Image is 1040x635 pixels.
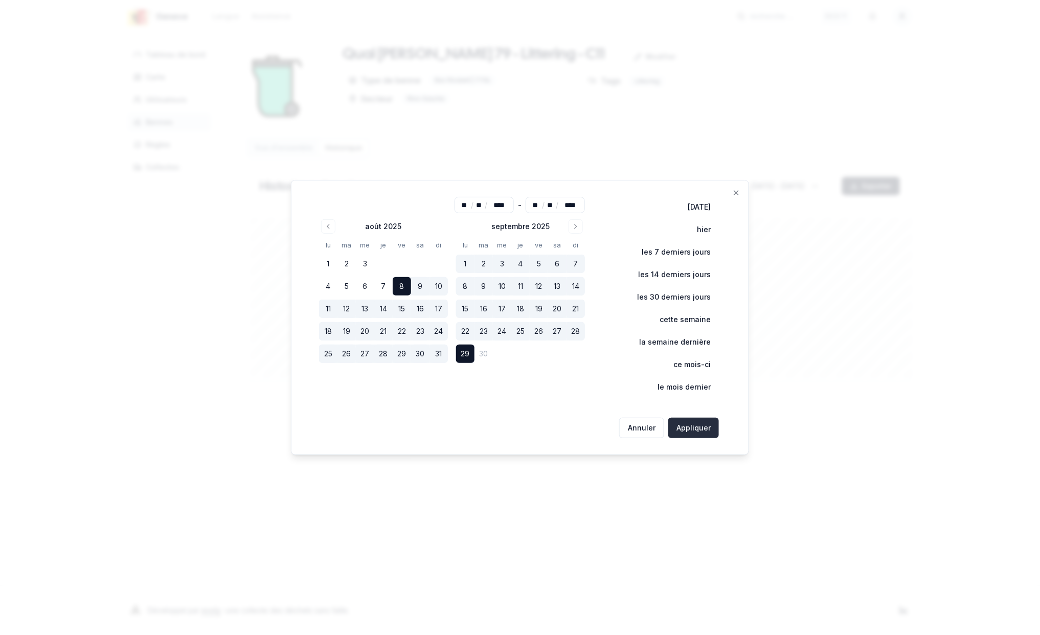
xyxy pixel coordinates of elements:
th: mercredi [493,240,511,251]
button: 3 [493,255,511,273]
button: 9 [474,277,493,296]
button: la semaine dernière [618,332,719,352]
th: dimanche [567,240,585,251]
th: dimanche [429,240,448,251]
button: 5 [337,277,356,296]
button: 24 [493,322,511,341]
button: 21 [567,300,585,318]
th: mardi [474,240,493,251]
button: 12 [337,300,356,318]
button: 10 [493,277,511,296]
button: 9 [411,277,429,296]
button: Go to previous month [321,219,335,234]
button: les 30 derniers jours [616,287,719,307]
button: les 14 derniers jours [617,264,719,285]
button: 7 [567,255,585,273]
button: [DATE] [666,197,719,217]
button: 29 [393,345,411,363]
button: 18 [511,300,530,318]
span: / [471,200,473,210]
th: lundi [456,240,474,251]
th: mardi [337,240,356,251]
button: ce mois-ci [652,354,719,375]
button: 3 [356,255,374,273]
div: août 2025 [366,221,402,232]
button: 13 [356,300,374,318]
button: Annuler [619,418,664,438]
button: 27 [548,322,567,341]
button: 16 [411,300,429,318]
div: - [518,197,522,213]
button: 6 [356,277,374,296]
button: 27 [356,345,374,363]
button: 19 [337,322,356,341]
button: 19 [530,300,548,318]
button: Go to next month [569,219,583,234]
button: 17 [493,300,511,318]
button: 14 [374,300,393,318]
button: 15 [456,300,474,318]
button: les 7 derniers jours [620,242,719,262]
button: 5 [530,255,548,273]
button: 8 [393,277,411,296]
button: 1 [456,255,474,273]
button: 2 [337,255,356,273]
button: Appliquer [668,418,719,438]
button: 1 [319,255,337,273]
th: samedi [411,240,429,251]
button: 16 [474,300,493,318]
button: 20 [356,322,374,341]
button: cette semaine [638,309,719,330]
button: 22 [393,322,411,341]
button: 11 [319,300,337,318]
th: mercredi [356,240,374,251]
button: 12 [530,277,548,296]
button: 25 [511,322,530,341]
button: 30 [411,345,429,363]
button: 17 [429,300,448,318]
button: 18 [319,322,337,341]
button: 28 [567,322,585,341]
button: 10 [429,277,448,296]
button: 21 [374,322,393,341]
th: vendredi [530,240,548,251]
span: / [542,200,545,210]
th: jeudi [374,240,393,251]
button: 25 [319,345,337,363]
button: 31 [429,345,448,363]
button: 14 [567,277,585,296]
th: jeudi [511,240,530,251]
button: 20 [548,300,567,318]
button: 15 [393,300,411,318]
button: 29 [456,345,474,363]
button: 4 [511,255,530,273]
button: le mois dernier [636,377,719,397]
button: 28 [374,345,393,363]
button: 4 [319,277,337,296]
button: 23 [474,322,493,341]
button: 8 [456,277,474,296]
button: 26 [337,345,356,363]
button: 2 [474,255,493,273]
button: 13 [548,277,567,296]
th: lundi [319,240,337,251]
span: / [485,200,487,210]
button: 7 [374,277,393,296]
th: vendredi [393,240,411,251]
button: 24 [429,322,448,341]
button: 6 [548,255,567,273]
span: / [556,200,558,210]
button: 11 [511,277,530,296]
div: septembre 2025 [491,221,550,232]
button: hier [675,219,719,240]
button: 23 [411,322,429,341]
th: samedi [548,240,567,251]
button: 22 [456,322,474,341]
button: 26 [530,322,548,341]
